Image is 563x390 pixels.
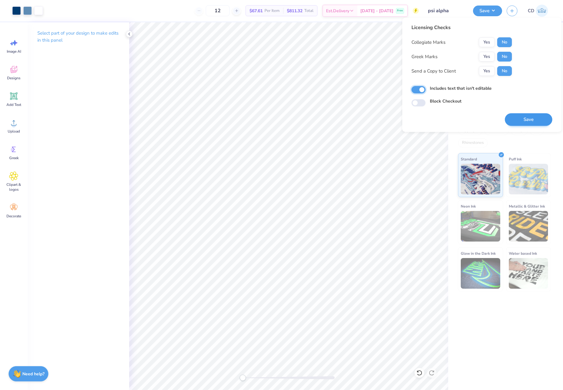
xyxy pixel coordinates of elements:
[326,8,349,14] span: Est. Delivery
[497,66,512,76] button: No
[461,250,496,257] span: Glow in the Dark Ink
[206,5,230,16] input: – –
[479,37,495,47] button: Yes
[497,37,512,47] button: No
[525,5,551,17] a: CD
[461,258,500,289] img: Glow in the Dark Ink
[287,8,302,14] span: $811.32
[411,53,437,60] div: Greek Marks
[461,211,500,242] img: Neon Ink
[423,5,468,17] input: Untitled Design
[240,375,246,381] div: Accessibility label
[7,49,21,54] span: Image AI
[265,8,280,14] span: Per Item
[509,258,548,289] img: Water based Ink
[509,203,545,209] span: Metallic & Glitter Ink
[536,5,548,17] img: Cedric Diasanta
[360,8,393,14] span: [DATE] - [DATE]
[411,24,512,31] div: Licensing Checks
[430,98,461,104] label: Block Checkout
[479,52,495,62] button: Yes
[397,9,403,13] span: Free
[505,113,552,126] button: Save
[509,211,548,242] img: Metallic & Glitter Ink
[458,138,488,148] div: Rhinestones
[461,164,500,194] img: Standard
[4,182,24,192] span: Clipart & logos
[479,66,495,76] button: Yes
[430,85,492,92] label: Includes text that isn't editable
[473,6,502,16] button: Save
[411,39,445,46] div: Collegiate Marks
[37,30,119,44] p: Select part of your design to make edits in this panel
[6,102,21,107] span: Add Text
[6,214,21,219] span: Decorate
[9,156,19,160] span: Greek
[509,250,537,257] span: Water based Ink
[528,7,534,14] span: CD
[461,156,477,162] span: Standard
[250,8,263,14] span: $67.61
[8,129,20,134] span: Upload
[461,203,476,209] span: Neon Ink
[497,52,512,62] button: No
[509,164,548,194] img: Puff Ink
[7,76,21,81] span: Designs
[509,156,522,162] span: Puff Ink
[304,8,313,14] span: Total
[411,68,456,75] div: Send a Copy to Client
[22,371,44,377] strong: Need help?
